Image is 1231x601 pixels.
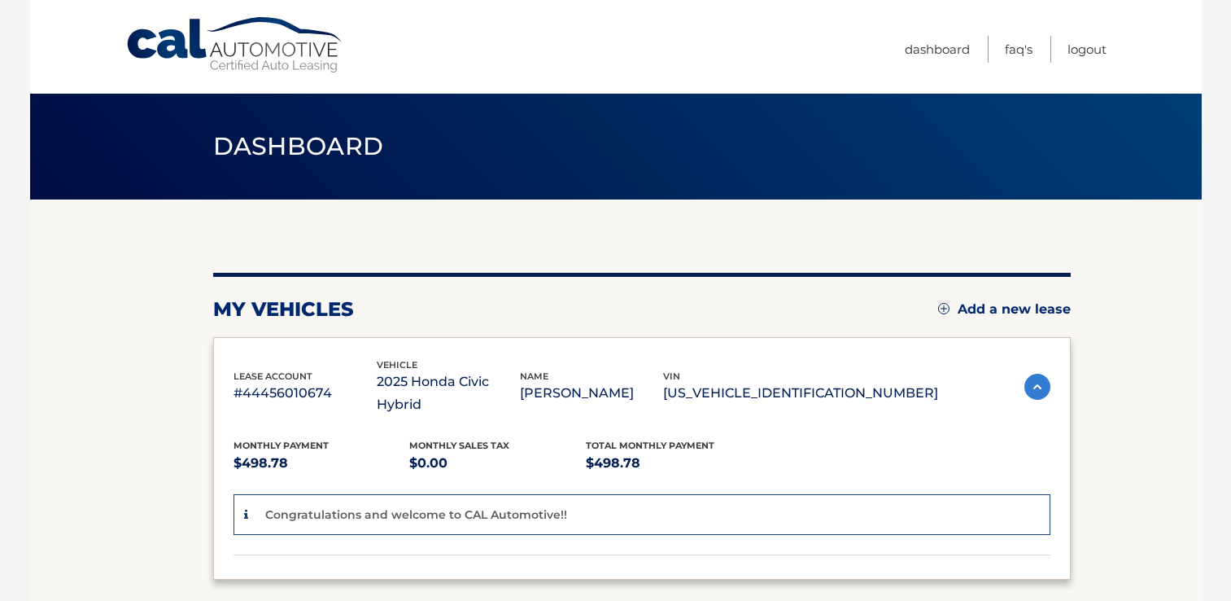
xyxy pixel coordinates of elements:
span: vin [663,371,680,382]
p: #44456010674 [234,382,377,405]
img: accordion-active.svg [1024,374,1050,400]
p: $0.00 [409,452,586,475]
span: vehicle [377,359,417,371]
p: [PERSON_NAME] [520,382,663,405]
a: Cal Automotive [125,16,345,74]
span: name [520,371,548,382]
p: Congratulations and welcome to CAL Automotive!! [265,507,567,522]
span: lease account [234,371,312,382]
a: Add a new lease [938,301,1071,318]
a: FAQ's [1005,36,1032,63]
span: Monthly sales Tax [409,440,509,451]
p: [US_VEHICLE_IDENTIFICATION_NUMBER] [663,382,938,405]
span: Total Monthly Payment [586,440,714,451]
h2: my vehicles [213,297,354,322]
a: Logout [1067,36,1107,63]
span: Dashboard [213,131,384,161]
a: Dashboard [905,36,970,63]
p: $498.78 [586,452,762,475]
p: $498.78 [234,452,410,475]
p: 2025 Honda Civic Hybrid [377,371,520,416]
img: add.svg [938,303,949,314]
span: Monthly Payment [234,440,329,451]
